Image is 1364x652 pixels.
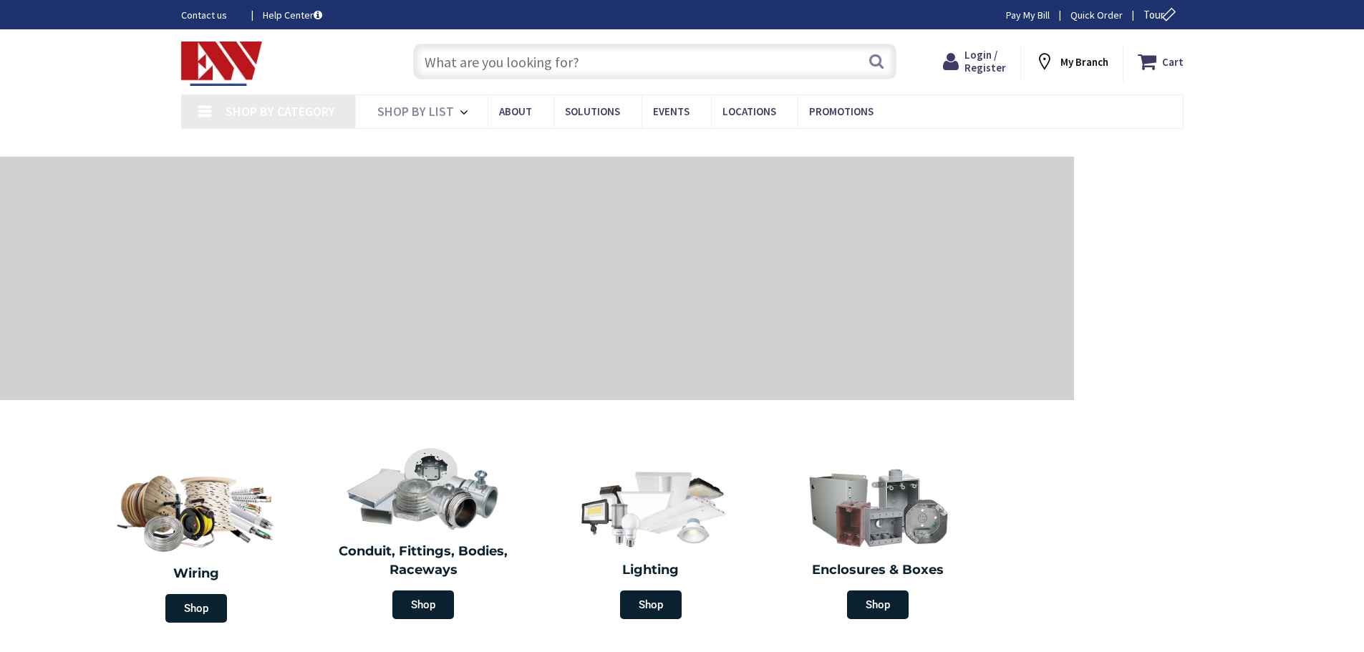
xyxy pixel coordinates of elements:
[413,44,896,79] input: What are you looking for?
[620,590,682,619] span: Shop
[314,439,534,626] a: Conduit, Fittings, Bodies, Raceways Shop
[165,594,227,623] span: Shop
[722,104,776,118] span: Locations
[392,590,454,619] span: Shop
[1035,49,1108,74] div: My Branch
[653,104,690,118] span: Events
[82,458,310,630] a: Wiring Shop
[90,565,303,583] h2: Wiring
[768,458,989,626] a: Enclosures & Boxes Shop
[1006,8,1050,22] a: Pay My Bill
[548,561,754,580] h2: Lighting
[1143,8,1180,21] span: Tour
[847,590,909,619] span: Shop
[263,8,322,22] a: Help Center
[964,48,1006,74] span: Login / Register
[541,458,761,626] a: Lighting Shop
[499,104,532,118] span: About
[1162,49,1184,74] strong: Cart
[377,103,454,120] span: Shop By List
[321,542,527,579] h2: Conduit, Fittings, Bodies, Raceways
[1060,55,1108,69] strong: My Branch
[775,561,982,580] h2: Enclosures & Boxes
[809,104,874,118] span: Promotions
[943,49,1006,74] a: Login / Register
[181,42,263,86] img: Electrical Wholesalers, Inc.
[1070,8,1123,22] a: Quick Order
[565,104,620,118] span: Solutions
[226,103,335,120] span: Shop By Category
[1138,49,1184,74] a: Cart
[181,8,240,22] a: Contact us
